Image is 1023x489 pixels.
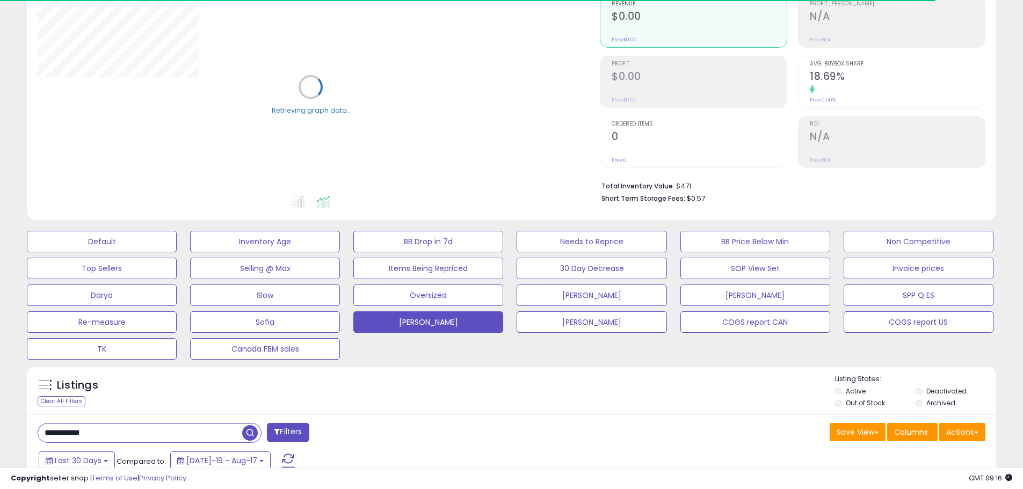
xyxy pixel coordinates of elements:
[830,423,886,441] button: Save View
[190,258,340,279] button: Selling @ Max
[39,451,115,470] button: Last 30 Days
[92,473,137,483] a: Terms of Use
[27,258,177,279] button: Top Sellers
[601,179,977,192] li: $471
[190,338,340,360] button: Canada FBM sales
[612,10,787,25] h2: $0.00
[170,451,271,470] button: [DATE]-19 - Aug-17
[926,386,967,396] label: Deactivated
[353,311,503,333] button: [PERSON_NAME]
[969,473,1012,483] span: 2025-09-17 09:16 GMT
[55,455,101,466] span: Last 30 Days
[810,121,985,127] span: ROI
[27,231,177,252] button: Default
[687,193,705,203] span: $0.57
[186,455,257,466] span: [DATE]-19 - Aug-17
[680,231,830,252] button: BB Price Below Min
[844,231,993,252] button: Non Competitive
[601,181,674,191] b: Total Inventory Value:
[846,398,885,407] label: Out of Stock
[680,284,830,306] button: [PERSON_NAME]
[353,231,503,252] button: BB Drop in 7d
[517,284,666,306] button: [PERSON_NAME]
[810,37,831,43] small: Prev: N/A
[139,473,186,483] a: Privacy Policy
[844,284,993,306] button: SPP Q ES
[680,258,830,279] button: SOP View Set
[38,396,85,406] div: Clear All Filters
[612,157,627,163] small: Prev: 0
[612,1,787,7] span: Revenue
[517,231,666,252] button: Needs to Reprice
[517,258,666,279] button: 30 Day Decrease
[117,456,166,466] span: Compared to:
[844,258,993,279] button: Invoice prices
[267,423,309,442] button: Filters
[27,311,177,333] button: Re-measure
[353,284,503,306] button: Oversized
[810,97,836,103] small: Prev: 0.00%
[27,284,177,306] button: Darya
[810,70,985,85] h2: 18.69%
[272,105,350,115] div: Retrieving graph data..
[844,311,993,333] button: COGS report US
[810,61,985,67] span: Avg. Buybox Share
[190,311,340,333] button: Sofia
[846,386,866,396] label: Active
[810,10,985,25] h2: N/A
[939,423,985,441] button: Actions
[835,374,996,384] p: Listing States:
[601,194,685,203] b: Short Term Storage Fees:
[612,130,787,145] h2: 0
[680,311,830,333] button: COGS report CAN
[612,70,787,85] h2: $0.00
[612,97,637,103] small: Prev: $0.00
[190,231,340,252] button: Inventory Age
[11,473,50,483] strong: Copyright
[27,338,177,360] button: TK
[810,1,985,7] span: Profit [PERSON_NAME]
[810,157,831,163] small: Prev: N/A
[612,37,637,43] small: Prev: $0.00
[353,258,503,279] button: Items Being Repriced
[894,427,928,437] span: Columns
[612,61,787,67] span: Profit
[11,473,186,484] div: seller snap | |
[810,130,985,145] h2: N/A
[517,311,666,333] button: [PERSON_NAME]
[612,121,787,127] span: Ordered Items
[57,378,98,393] h5: Listings
[190,284,340,306] button: Slow
[926,398,955,407] label: Archived
[887,423,938,441] button: Columns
